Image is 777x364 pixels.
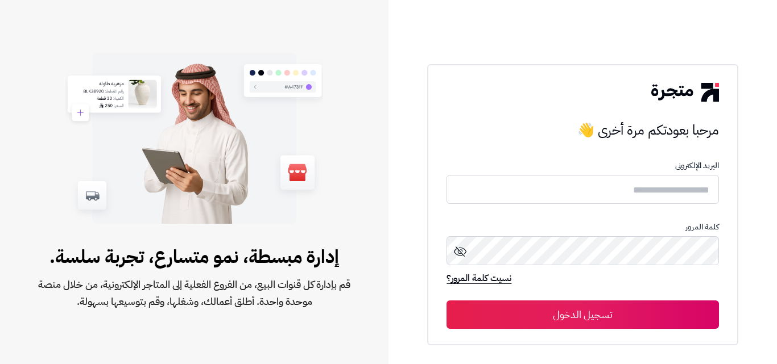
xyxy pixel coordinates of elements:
[36,243,352,270] span: إدارة مبسطة، نمو متسارع، تجربة سلسة.
[36,276,352,310] span: قم بإدارة كل قنوات البيع، من الفروع الفعلية إلى المتاجر الإلكترونية، من خلال منصة موحدة واحدة. أط...
[447,271,511,287] a: نسيت كلمة المرور؟
[447,161,718,170] p: البريد الإلكترونى
[447,119,718,141] h3: مرحبا بعودتكم مرة أخرى 👋
[651,83,718,101] img: logo-2.png
[447,223,718,232] p: كلمة المرور
[447,300,718,329] button: تسجيل الدخول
